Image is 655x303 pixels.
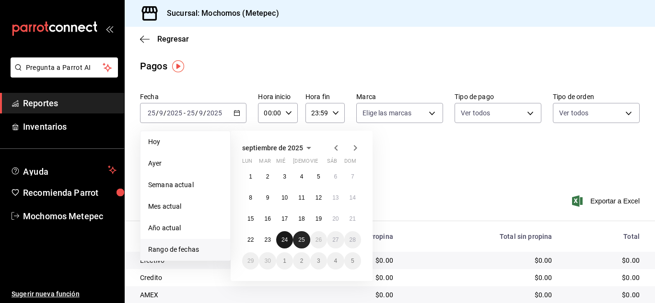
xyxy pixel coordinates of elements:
[334,258,337,264] abbr: 4 de octubre de 2025
[140,59,167,73] div: Pagos
[247,236,254,243] abbr: 22 de septiembre de 2025
[356,93,443,100] label: Marca
[567,290,640,300] div: $0.00
[23,164,104,176] span: Ayuda
[23,120,117,133] span: Inventarios
[242,144,303,152] span: septiembre de 2025
[242,189,259,206] button: 8 de septiembre de 2025
[276,252,293,269] button: 1 de octubre de 2025
[350,215,356,222] abbr: 21 de septiembre de 2025
[276,210,293,227] button: 17 de septiembre de 2025
[344,231,361,248] button: 28 de septiembre de 2025
[310,231,327,248] button: 26 de septiembre de 2025
[316,194,322,201] abbr: 12 de septiembre de 2025
[409,256,552,265] div: $0.00
[184,109,186,117] span: -
[187,109,195,117] input: --
[332,215,339,222] abbr: 20 de septiembre de 2025
[276,158,285,168] abbr: miércoles
[293,189,310,206] button: 11 de septiembre de 2025
[332,236,339,243] abbr: 27 de septiembre de 2025
[259,158,270,168] abbr: martes
[249,173,252,180] abbr: 1 de septiembre de 2025
[344,252,361,269] button: 5 de octubre de 2025
[298,215,304,222] abbr: 18 de septiembre de 2025
[259,252,276,269] button: 30 de septiembre de 2025
[351,258,354,264] abbr: 5 de octubre de 2025
[242,231,259,248] button: 22 de septiembre de 2025
[259,189,276,206] button: 9 de septiembre de 2025
[455,93,541,100] label: Tipo de pago
[166,109,183,117] input: ----
[327,189,344,206] button: 13 de septiembre de 2025
[293,252,310,269] button: 2 de octubre de 2025
[281,215,288,222] abbr: 17 de septiembre de 2025
[242,142,315,154] button: septiembre de 2025
[293,231,310,248] button: 25 de septiembre de 2025
[310,210,327,227] button: 19 de septiembre de 2025
[300,173,304,180] abbr: 4 de septiembre de 2025
[140,290,300,300] div: AMEX
[310,189,327,206] button: 12 de septiembre de 2025
[148,245,222,255] span: Rango de fechas
[140,93,246,100] label: Fecha
[293,158,350,168] abbr: jueves
[195,109,198,117] span: /
[317,173,320,180] abbr: 5 de septiembre de 2025
[259,210,276,227] button: 16 de septiembre de 2025
[310,252,327,269] button: 3 de octubre de 2025
[264,236,270,243] abbr: 23 de septiembre de 2025
[206,109,222,117] input: ----
[156,109,159,117] span: /
[317,258,320,264] abbr: 3 de octubre de 2025
[247,215,254,222] abbr: 15 de septiembre de 2025
[159,8,279,19] h3: Sucursal: Mochomos (Metepec)
[344,210,361,227] button: 21 de septiembre de 2025
[105,25,113,33] button: open_drawer_menu
[316,215,322,222] abbr: 19 de septiembre de 2025
[300,258,304,264] abbr: 2 de octubre de 2025
[23,97,117,110] span: Reportes
[148,158,222,168] span: Ayer
[247,258,254,264] abbr: 29 de septiembre de 2025
[409,273,552,282] div: $0.00
[26,63,103,73] span: Pregunta a Parrot AI
[567,256,640,265] div: $0.00
[327,210,344,227] button: 20 de septiembre de 2025
[264,258,270,264] abbr: 30 de septiembre de 2025
[332,194,339,201] abbr: 13 de septiembre de 2025
[148,137,222,147] span: Hoy
[334,173,337,180] abbr: 6 de septiembre de 2025
[203,109,206,117] span: /
[266,194,269,201] abbr: 9 de septiembre de 2025
[276,231,293,248] button: 24 de septiembre de 2025
[363,108,411,118] span: Elige las marcas
[140,273,300,282] div: Credito
[574,195,640,207] button: Exportar a Excel
[281,236,288,243] abbr: 24 de septiembre de 2025
[553,93,640,100] label: Tipo de orden
[23,210,117,223] span: Mochomos Metepec
[298,236,304,243] abbr: 25 de septiembre de 2025
[461,108,490,118] span: Ver todos
[259,231,276,248] button: 23 de septiembre de 2025
[140,34,189,44] button: Regresar
[242,252,259,269] button: 29 de septiembre de 2025
[327,168,344,185] button: 6 de septiembre de 2025
[344,189,361,206] button: 14 de septiembre de 2025
[293,210,310,227] button: 18 de septiembre de 2025
[281,194,288,201] abbr: 10 de septiembre de 2025
[351,173,354,180] abbr: 7 de septiembre de 2025
[7,69,118,79] a: Pregunta a Parrot AI
[559,108,588,118] span: Ver todos
[259,168,276,185] button: 2 de septiembre de 2025
[264,215,270,222] abbr: 16 de septiembre de 2025
[242,168,259,185] button: 1 de septiembre de 2025
[199,109,203,117] input: --
[249,194,252,201] abbr: 8 de septiembre de 2025
[172,60,184,72] img: Tooltip marker
[148,180,222,190] span: Semana actual
[315,290,393,300] div: $0.00
[147,109,156,117] input: --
